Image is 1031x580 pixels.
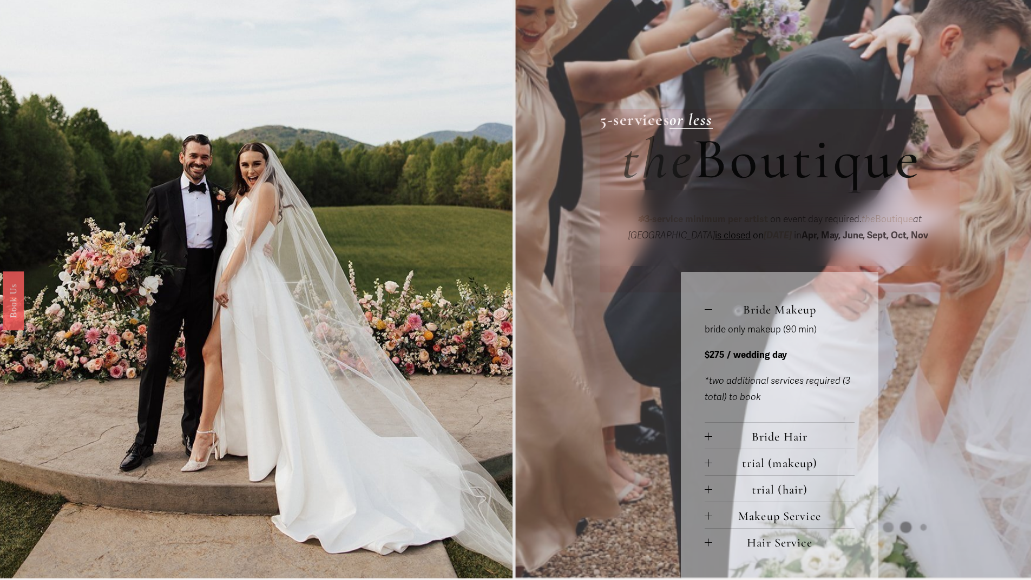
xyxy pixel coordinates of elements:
[712,509,855,523] span: Makeup Service
[712,456,855,470] span: trial (makeup)
[712,302,855,317] span: Bride Makeup
[621,211,938,244] p: on
[600,110,669,130] strong: 5-services
[712,535,855,550] span: Hair Service
[792,230,930,241] span: in
[768,214,862,225] span: on event day required.
[862,214,875,225] em: the
[705,375,850,403] em: *two additional services required (3 total) to book
[802,230,928,241] strong: Apr, May, June, Sept, Oct, Nov
[705,476,855,502] button: trial (hair)
[694,124,922,194] span: Boutique
[705,296,855,322] button: Bride Makeup
[3,271,24,330] a: Book Us
[712,482,855,497] span: trial (hair)
[621,124,694,194] em: the
[712,429,855,444] span: Bride Hair
[705,322,855,338] p: bride only makeup (90 min)
[637,214,645,225] em: ✽
[705,502,855,528] button: Makeup Service
[715,230,751,241] span: is closed
[705,449,855,475] button: trial (makeup)
[705,322,855,422] div: Bride Makeup
[705,349,787,361] strong: $275 / wedding day
[669,110,713,130] a: or less
[705,423,855,449] button: Bride Hair
[862,214,913,225] span: Boutique
[705,529,855,555] button: Hair Service
[764,230,792,241] em: [DATE]
[645,214,768,225] strong: 3-service minimum per artist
